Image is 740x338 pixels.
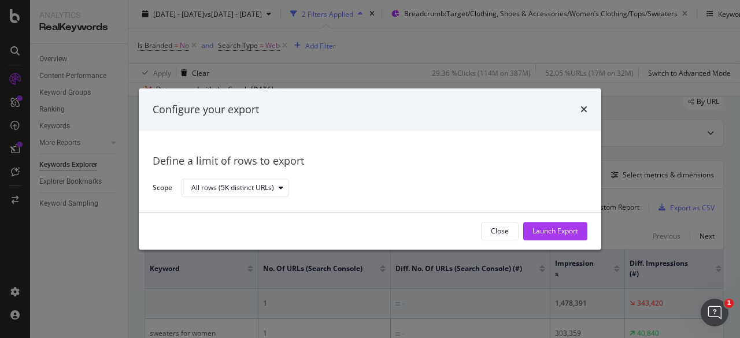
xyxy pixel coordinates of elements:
span: 1 [724,299,734,308]
div: modal [139,88,601,250]
div: Define a limit of rows to export [153,154,587,169]
div: Launch Export [532,226,578,236]
button: Close [481,222,519,240]
div: times [580,102,587,117]
div: Close [491,226,509,236]
iframe: Intercom live chat [701,299,728,326]
button: Launch Export [523,222,587,240]
div: Configure your export [153,102,259,117]
label: Scope [153,183,172,195]
div: All rows (5K distinct URLs) [191,185,274,192]
button: All rows (5K distinct URLs) [182,179,288,198]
